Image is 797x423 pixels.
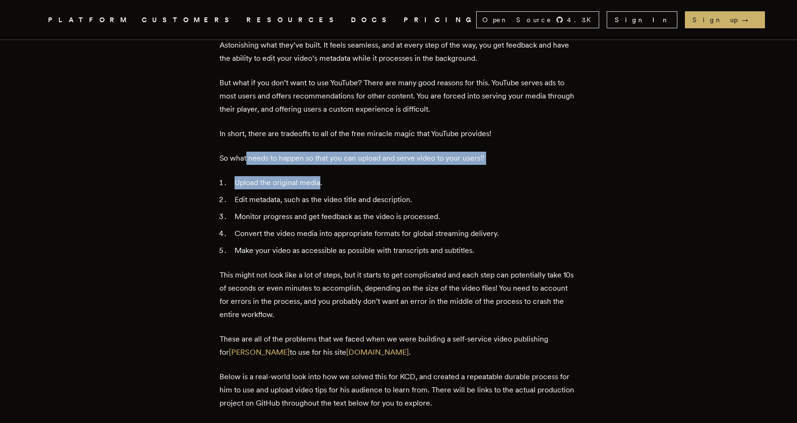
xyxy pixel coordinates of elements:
[220,76,577,116] p: But what if you don’t want to use YouTube? There are many good reasons for this. YouTube serves a...
[220,370,577,410] p: Below is a real-world look into how we solved this for KCD, and created a repeatable durable proc...
[142,14,235,26] a: CUSTOMERS
[220,152,577,165] p: So what needs to happen so that you can upload and serve video to your users?
[567,15,597,24] span: 4.3 K
[220,25,577,65] p: If you’ve ever uploaded a video to a service like YouTube, you’ve experienced magic. It’s amazing...
[232,193,577,206] li: Edit metadata, such as the video title and description.
[351,14,392,26] a: DOCS
[232,227,577,240] li: Convert the video media into appropriate formats for global streaming delivery.
[48,14,130,26] button: PLATFORM
[482,15,552,24] span: Open Source
[246,14,340,26] button: RESOURCES
[741,15,757,24] span: →
[346,348,409,357] a: [DOMAIN_NAME]
[220,127,577,140] p: In short, there are tradeoffs to all of the free miracle magic that YouTube provides!
[220,333,577,359] p: These are all of the problems that we faced when we were building a self-service video publishing...
[404,14,476,26] a: PRICING
[232,176,577,189] li: Upload the original media.
[685,11,765,28] a: Sign up
[232,244,577,257] li: Make your video as accessible as possible with transcripts and subtitles.
[220,268,577,321] p: This might not look like a lot of steps, but it starts to get complicated and each step can poten...
[607,11,677,28] a: Sign In
[229,348,290,357] a: [PERSON_NAME]
[232,210,577,223] li: Monitor progress and get feedback as the video is processed.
